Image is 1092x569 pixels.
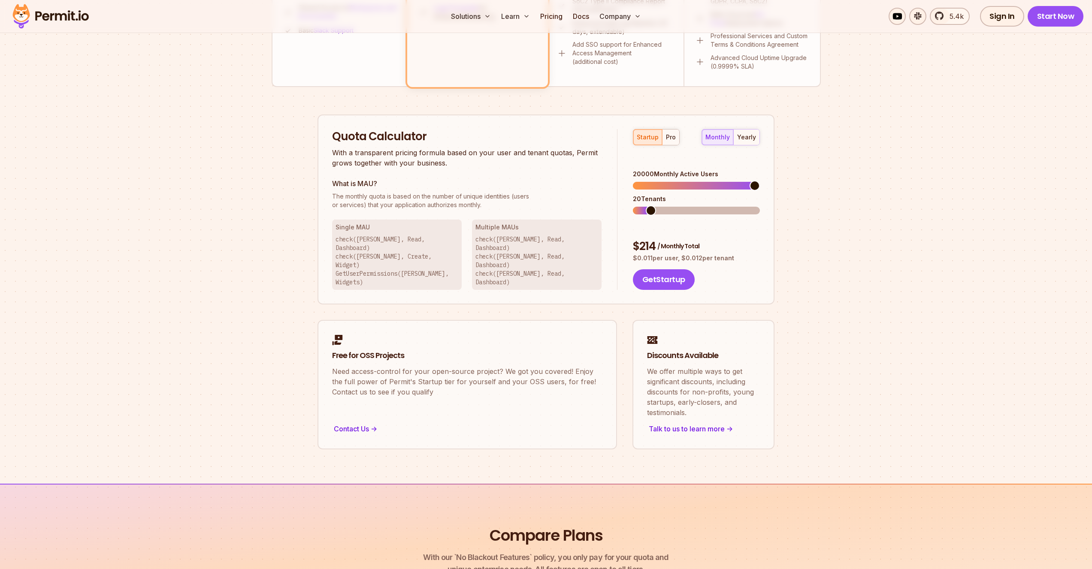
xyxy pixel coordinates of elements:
a: Free for OSS ProjectsNeed access-control for your open-source project? We got you covered! Enjoy ... [318,320,617,449]
h2: Free for OSS Projects [332,350,602,361]
h2: Discounts Available [647,350,760,361]
p: check([PERSON_NAME], Read, Dashboard) check([PERSON_NAME], Create, Widget) GetUserPermissions([PE... [336,235,458,286]
p: Need access-control for your open-source project? We got you covered! Enjoy the full power of Per... [332,366,602,397]
button: Learn [498,8,533,25]
p: $ 0.011 per user, $ 0.012 per tenant [633,254,760,262]
a: Start Now [1028,6,1084,27]
button: Company [596,8,644,25]
div: 20000 Monthly Active Users [633,170,760,178]
div: Contact Us [332,423,602,435]
a: 5.4k [930,8,970,25]
span: -> [371,424,377,434]
a: Pricing [537,8,566,25]
span: The monthly quota is based on the number of unique identities (users [332,192,602,201]
h2: Quota Calculator [332,129,602,145]
a: Discounts AvailableWe offer multiple ways to get significant discounts, including discounts for n... [632,320,774,449]
h3: Multiple MAUs [475,223,598,232]
p: check([PERSON_NAME], Read, Dashboard) check([PERSON_NAME], Read, Dashboard) check([PERSON_NAME], ... [475,235,598,286]
p: Professional Services and Custom Terms & Conditions Agreement [711,32,810,49]
h3: Single MAU [336,223,458,232]
button: GetStartup [633,269,695,290]
div: pro [666,133,676,141]
button: Solutions [448,8,494,25]
h2: Compare Plans [490,525,603,546]
img: Permit logo [9,2,93,31]
span: / Monthly Total [657,242,699,250]
a: Sign In [980,6,1024,27]
span: 5.4k [944,11,964,21]
a: Docs [569,8,593,25]
p: With a transparent pricing formula based on your user and tenant quotas, Permit grows together wi... [332,148,602,168]
div: yearly [737,133,756,141]
p: Advanced Cloud Uptime Upgrade (0.9999% SLA) [711,54,810,71]
p: Add SSO support for Enhanced Access Management (additional cost) [572,40,673,66]
h3: What is MAU? [332,178,602,189]
div: $ 214 [633,239,760,254]
div: 20 Tenants [633,195,760,203]
div: Talk to us to learn more [647,423,760,435]
p: or services) that your application authorizes monthly. [332,192,602,209]
span: -> [726,424,733,434]
p: We offer multiple ways to get significant discounts, including discounts for non-profits, young s... [647,366,760,418]
span: With our `No Blackout Features` policy, you only pay for your quota and [423,551,669,563]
